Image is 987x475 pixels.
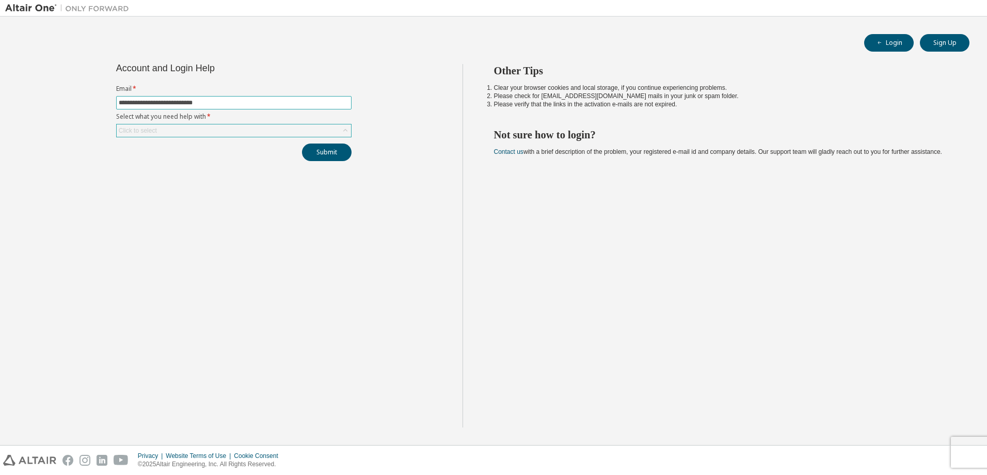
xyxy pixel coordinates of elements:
label: Select what you need help with [116,113,352,121]
img: youtube.svg [114,455,129,466]
a: Contact us [494,148,523,155]
img: instagram.svg [79,455,90,466]
img: altair_logo.svg [3,455,56,466]
div: Account and Login Help [116,64,305,72]
button: Submit [302,144,352,161]
div: Website Terms of Use [166,452,234,460]
img: facebook.svg [62,455,73,466]
div: Privacy [138,452,166,460]
p: © 2025 Altair Engineering, Inc. All Rights Reserved. [138,460,284,469]
li: Clear your browser cookies and local storage, if you continue experiencing problems. [494,84,951,92]
li: Please verify that the links in the activation e-mails are not expired. [494,100,951,108]
img: Altair One [5,3,134,13]
div: Cookie Consent [234,452,284,460]
button: Login [864,34,914,52]
li: Please check for [EMAIL_ADDRESS][DOMAIN_NAME] mails in your junk or spam folder. [494,92,951,100]
h2: Other Tips [494,64,951,77]
img: linkedin.svg [97,455,107,466]
label: Email [116,85,352,93]
div: Click to select [117,124,351,137]
h2: Not sure how to login? [494,128,951,141]
div: Click to select [119,126,157,135]
button: Sign Up [920,34,969,52]
span: with a brief description of the problem, your registered e-mail id and company details. Our suppo... [494,148,942,155]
